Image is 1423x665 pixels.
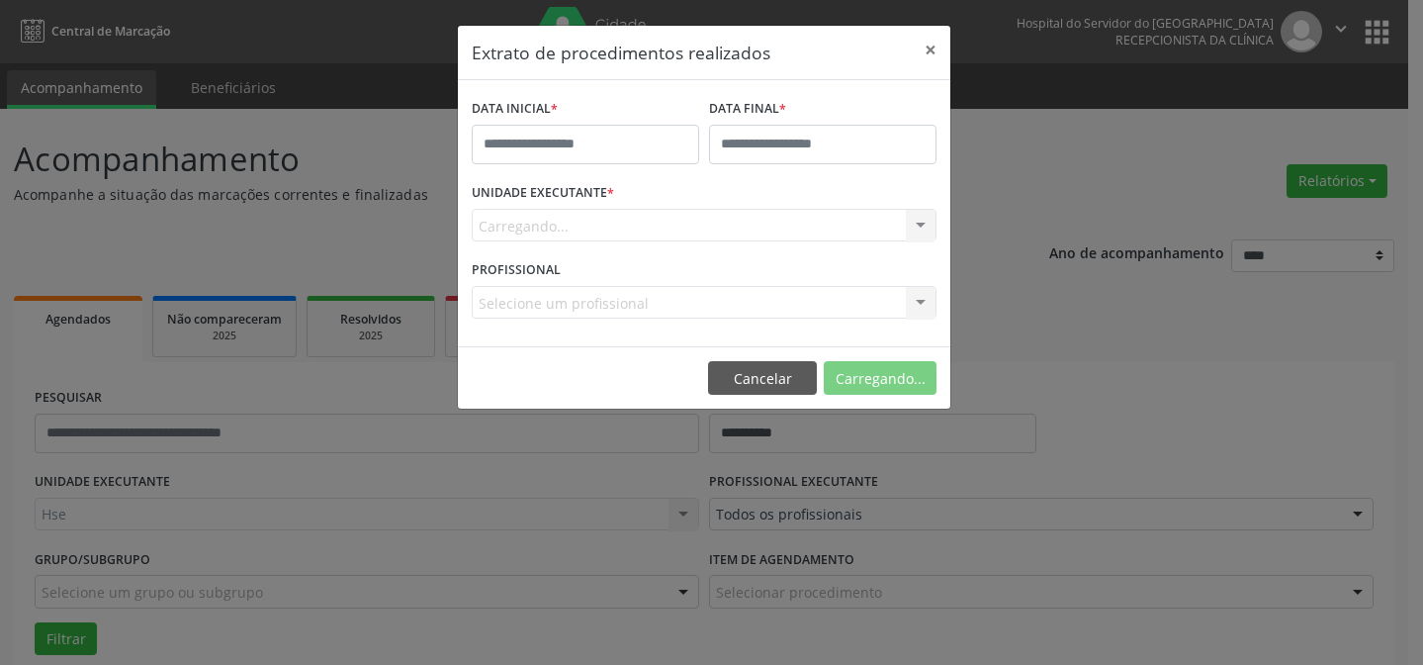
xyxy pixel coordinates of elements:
[472,40,770,65] h5: Extrato de procedimentos realizados
[709,94,786,125] label: DATA FINAL
[708,361,817,395] button: Cancelar
[911,26,950,74] button: Close
[472,94,558,125] label: DATA INICIAL
[472,178,614,209] label: UNIDADE EXECUTANTE
[472,255,561,286] label: PROFISSIONAL
[824,361,936,395] button: Carregando...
